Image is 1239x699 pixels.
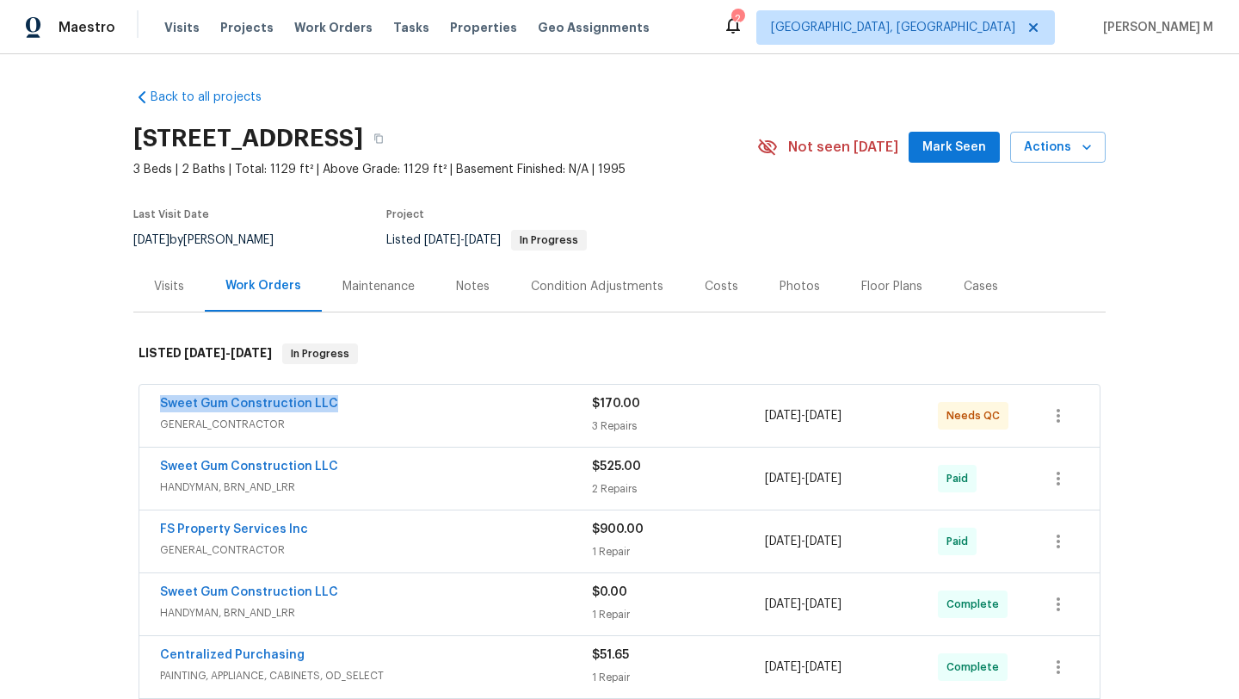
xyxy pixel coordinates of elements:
span: [DATE] [765,473,801,485]
div: Maintenance [342,278,415,295]
span: [DATE] [465,234,501,246]
span: Tasks [393,22,429,34]
div: Visits [154,278,184,295]
span: Listed [386,234,587,246]
span: [DATE] [805,535,841,547]
span: Actions [1024,137,1092,158]
span: 3 Beds | 2 Baths | Total: 1129 ft² | Above Grade: 1129 ft² | Basement Finished: N/A | 1995 [133,161,757,178]
button: Mark Seen [909,132,1000,164]
span: [DATE] [805,598,841,610]
span: In Progress [513,235,585,245]
a: Back to all projects [133,89,299,106]
div: Costs [705,278,738,295]
span: Not seen [DATE] [788,139,898,156]
span: [DATE] [184,347,225,359]
span: PAINTING, APPLIANCE, CABINETS, OD_SELECT [160,667,592,684]
span: Projects [220,19,274,36]
h6: LISTED [139,343,272,364]
div: Condition Adjustments [531,278,663,295]
div: LISTED [DATE]-[DATE]In Progress [133,326,1106,381]
div: Notes [456,278,490,295]
span: Maestro [59,19,115,36]
span: - [184,347,272,359]
span: [DATE] [765,598,801,610]
span: $525.00 [592,461,641,473]
span: [DATE] [805,410,841,422]
span: $0.00 [592,586,627,598]
span: - [765,407,841,424]
div: Work Orders [225,277,301,294]
span: [DATE] [231,347,272,359]
div: Photos [780,278,820,295]
span: HANDYMAN, BRN_AND_LRR [160,479,592,496]
span: - [765,470,841,487]
div: by [PERSON_NAME] [133,230,294,251]
span: $51.65 [592,649,629,661]
h2: [STREET_ADDRESS] [133,130,363,147]
span: Last Visit Date [133,209,209,220]
span: HANDYMAN, BRN_AND_LRR [160,604,592,622]
span: Properties [450,19,517,36]
button: Actions [1010,132,1106,164]
a: Sweet Gum Construction LLC [160,461,338,473]
div: 1 Repair [592,543,765,560]
a: Centralized Purchasing [160,649,305,661]
div: 3 Repairs [592,418,765,435]
span: Complete [946,596,1006,613]
span: GENERAL_CONTRACTOR [160,541,592,559]
div: Cases [964,278,998,295]
span: [DATE] [805,473,841,485]
a: Sweet Gum Construction LLC [160,398,338,410]
span: [DATE] [765,535,801,547]
span: - [765,533,841,550]
span: Paid [946,533,975,550]
div: 2 [731,10,743,28]
div: 2 Repairs [592,480,765,498]
span: Paid [946,470,975,487]
a: FS Property Services Inc [160,523,308,535]
span: Work Orders [294,19,373,36]
span: [PERSON_NAME] M [1096,19,1213,36]
span: [DATE] [133,234,170,246]
span: [DATE] [424,234,460,246]
span: - [424,234,501,246]
span: [DATE] [805,661,841,673]
span: - [765,659,841,676]
span: Project [386,209,424,220]
span: Needs QC [946,407,1007,424]
button: Copy Address [363,123,394,154]
span: [GEOGRAPHIC_DATA], [GEOGRAPHIC_DATA] [771,19,1015,36]
span: [DATE] [765,661,801,673]
span: - [765,596,841,613]
span: $170.00 [592,398,640,410]
span: $900.00 [592,523,644,535]
span: Visits [164,19,200,36]
span: In Progress [284,345,356,362]
span: [DATE] [765,410,801,422]
a: Sweet Gum Construction LLC [160,586,338,598]
div: Floor Plans [861,278,922,295]
div: 1 Repair [592,669,765,686]
span: Mark Seen [922,137,986,158]
span: GENERAL_CONTRACTOR [160,416,592,433]
span: Complete [946,659,1006,676]
span: Geo Assignments [538,19,650,36]
div: 1 Repair [592,606,765,623]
